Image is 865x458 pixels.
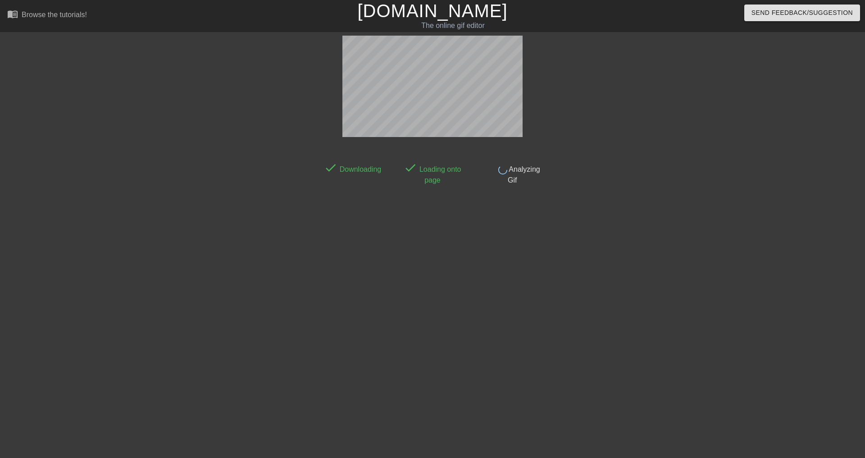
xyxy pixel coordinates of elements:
[324,161,337,174] span: done
[7,9,18,19] span: menu_book
[337,165,381,173] span: Downloading
[507,165,540,184] span: Analyzing Gif
[7,9,87,23] a: Browse the tutorials!
[22,11,87,18] div: Browse the tutorials!
[417,165,461,184] span: Loading onto page
[751,7,853,18] span: Send Feedback/Suggestion
[293,20,613,31] div: The online gif editor
[744,5,860,21] button: Send Feedback/Suggestion
[404,161,417,174] span: done
[357,1,507,21] a: [DOMAIN_NAME]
